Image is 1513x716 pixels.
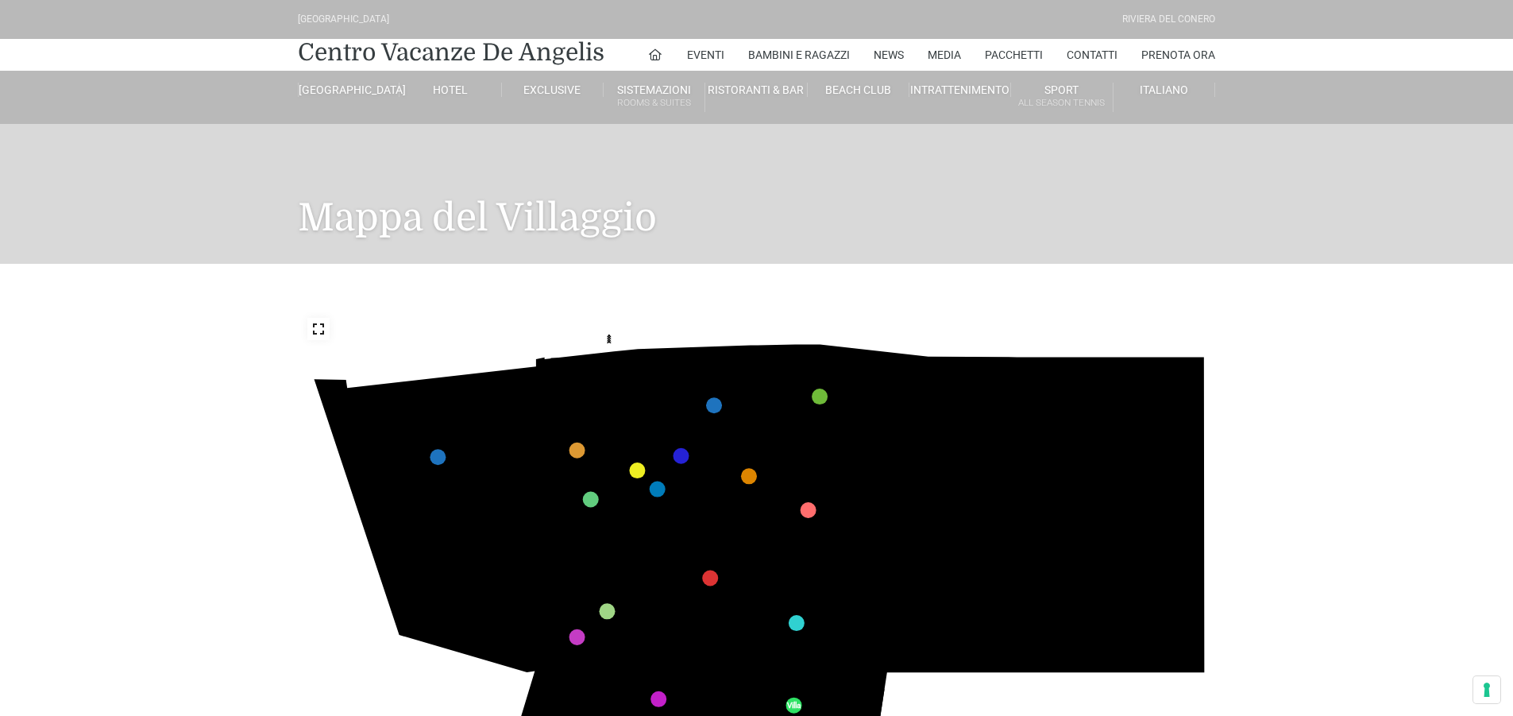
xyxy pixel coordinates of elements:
a: Beach Club [808,83,909,97]
a: Teatro Piazza Grande marker [674,447,689,463]
a: Pacchetti [985,39,1043,71]
a: Villini 300 marker [789,615,805,631]
a: Villini 500 marker [600,603,616,619]
a: SistemazioniRooms & Suites [604,83,705,112]
button: Le tue preferenze relative al consenso per le tecnologie di tracciamento [1473,676,1500,703]
a: Prenota Ora [1141,39,1215,71]
a: Italiano [1114,83,1215,97]
a: Ville Classic marker [569,629,585,645]
a: Appartamenti Muratura marker [430,449,446,465]
a: Centro Vacanze De Angelis [298,37,604,68]
a: Contatti [1067,39,1117,71]
a: Ville Deluxe marker [785,697,801,713]
a: Media [928,39,961,71]
a: Cappellina marker [702,570,718,586]
a: SportAll Season Tennis [1011,83,1113,112]
a: Sala Meeting marker [650,691,666,707]
a: Teatro Piazzetta marker [650,481,666,497]
a: Hotel marker [569,443,585,459]
a: Villini 200 marker [801,502,816,518]
a: Piscina Grande marker [583,491,599,507]
a: [GEOGRAPHIC_DATA] [298,83,399,97]
div: Riviera Del Conero [1122,12,1215,27]
a: Emporio marker [629,462,645,478]
a: Monolocale marker [706,397,722,413]
a: Exclusive [502,83,604,97]
div: [GEOGRAPHIC_DATA] [298,12,389,27]
a: Villini 400 marker [812,389,828,404]
a: Eventi [687,39,724,71]
a: News [874,39,904,71]
small: Rooms & Suites [604,95,704,110]
a: Ristoranti & Bar [705,83,807,97]
a: Holly Club marker [741,468,757,484]
span: Italiano [1140,83,1188,96]
small: All Season Tennis [1011,95,1112,110]
h1: Mappa del Villaggio [298,124,1215,264]
a: Bambini e Ragazzi [748,39,850,71]
a: Hotel [399,83,501,97]
a: Intrattenimento [909,83,1011,97]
